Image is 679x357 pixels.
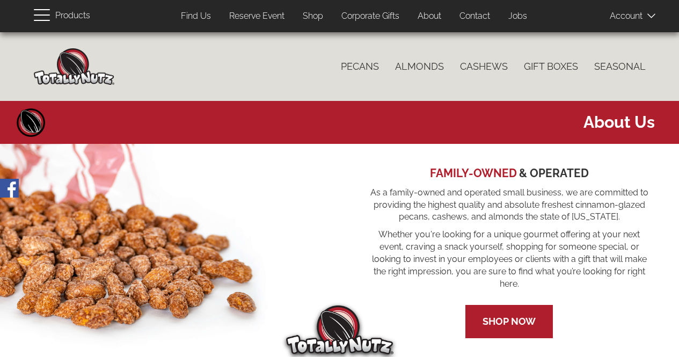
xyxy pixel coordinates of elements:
a: Corporate Gifts [333,6,407,27]
a: About [410,6,449,27]
a: Almonds [387,55,452,78]
a: Gift Boxes [516,55,586,78]
img: Home [34,48,114,85]
a: Shop Now [483,316,536,327]
a: Seasonal [586,55,654,78]
span: & OPERATED [519,166,589,180]
a: Pecans [333,55,387,78]
a: Reserve Event [221,6,293,27]
a: Find Us [173,6,219,27]
a: Jobs [500,6,535,27]
a: Contact [451,6,498,27]
span: As a family-owned and operated small business, we are committed to providing the highest quality ... [369,187,650,224]
span: Whether you're looking for a unique gourmet offering at your next event, craving a snack yourself... [369,229,650,290]
span: Products [55,8,90,24]
img: Totally Nutz Logo [286,305,393,354]
a: Cashews [452,55,516,78]
span: FAMILY-OWNED [430,166,517,180]
a: Shop [295,6,331,27]
span: About us [8,111,655,134]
